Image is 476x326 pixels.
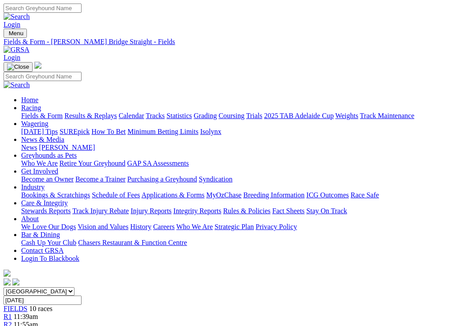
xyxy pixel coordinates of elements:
[59,128,89,135] a: SUREpick
[21,144,472,152] div: News & Media
[4,29,27,38] button: Toggle navigation
[4,54,20,61] a: Login
[9,30,23,37] span: Menu
[4,305,27,312] a: FIELDS
[4,296,82,305] input: Select date
[223,207,271,215] a: Rules & Policies
[141,191,205,199] a: Applications & Forms
[199,175,232,183] a: Syndication
[78,223,128,230] a: Vision and Values
[264,112,334,119] a: 2025 TAB Adelaide Cup
[21,231,60,238] a: Bar & Dining
[4,38,472,46] a: Fields & Form - [PERSON_NAME] Bridge Straight - Fields
[306,207,347,215] a: Stay On Track
[146,112,165,119] a: Tracks
[21,159,472,167] div: Greyhounds as Pets
[21,120,48,127] a: Wagering
[21,191,90,199] a: Bookings & Scratchings
[173,207,221,215] a: Integrity Reports
[4,21,20,28] a: Login
[4,46,30,54] img: GRSA
[21,223,472,231] div: About
[21,175,472,183] div: Get Involved
[153,223,175,230] a: Careers
[194,112,217,119] a: Grading
[306,191,349,199] a: ICG Outcomes
[219,112,245,119] a: Coursing
[4,278,11,285] img: facebook.svg
[21,175,74,183] a: Become an Owner
[64,112,117,119] a: Results & Replays
[130,223,151,230] a: History
[256,223,297,230] a: Privacy Policy
[130,207,171,215] a: Injury Reports
[21,112,63,119] a: Fields & Form
[92,191,140,199] a: Schedule of Fees
[215,223,254,230] a: Strategic Plan
[21,128,472,136] div: Wagering
[206,191,242,199] a: MyOzChase
[21,239,472,247] div: Bar & Dining
[127,128,198,135] a: Minimum Betting Limits
[272,207,305,215] a: Fact Sheets
[21,104,41,111] a: Racing
[12,278,19,285] img: twitter.svg
[21,207,71,215] a: Stewards Reports
[21,215,39,222] a: About
[4,72,82,81] input: Search
[14,313,38,320] span: 11:39am
[4,313,12,320] a: R1
[176,223,213,230] a: Who We Are
[21,136,64,143] a: News & Media
[75,175,126,183] a: Become a Trainer
[21,207,472,215] div: Care & Integrity
[119,112,144,119] a: Calendar
[127,175,197,183] a: Purchasing a Greyhound
[59,159,126,167] a: Retire Your Greyhound
[21,152,77,159] a: Greyhounds as Pets
[127,159,189,167] a: GAP SA Assessments
[21,159,58,167] a: Who We Are
[246,112,262,119] a: Trials
[21,199,68,207] a: Care & Integrity
[4,4,82,13] input: Search
[167,112,192,119] a: Statistics
[21,167,58,175] a: Get Involved
[39,144,95,151] a: [PERSON_NAME]
[78,239,187,246] a: Chasers Restaurant & Function Centre
[4,81,30,89] img: Search
[335,112,358,119] a: Weights
[7,63,29,70] img: Close
[360,112,414,119] a: Track Maintenance
[92,128,126,135] a: How To Bet
[21,128,58,135] a: [DATE] Tips
[350,191,379,199] a: Race Safe
[21,96,38,104] a: Home
[21,255,79,262] a: Login To Blackbook
[34,62,41,69] img: logo-grsa-white.png
[21,144,37,151] a: News
[21,223,76,230] a: We Love Our Dogs
[4,62,33,72] button: Toggle navigation
[200,128,221,135] a: Isolynx
[72,207,129,215] a: Track Injury Rebate
[4,270,11,277] img: logo-grsa-white.png
[21,191,472,199] div: Industry
[21,183,45,191] a: Industry
[21,247,63,254] a: Contact GRSA
[29,305,52,312] span: 10 races
[243,191,305,199] a: Breeding Information
[21,112,472,120] div: Racing
[21,239,76,246] a: Cash Up Your Club
[4,13,30,21] img: Search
